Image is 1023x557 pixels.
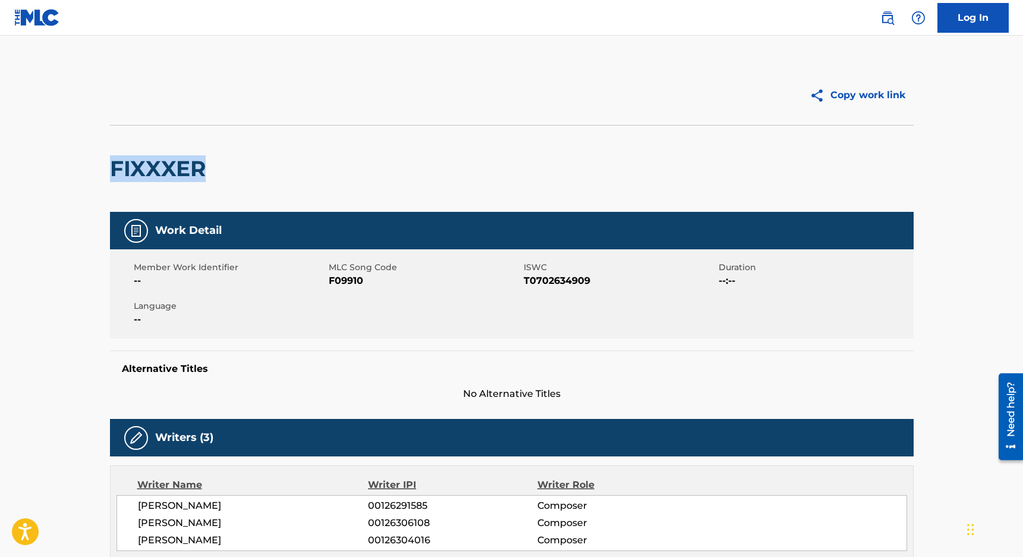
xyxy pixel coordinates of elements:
img: Work Detail [129,224,143,238]
span: Language [134,300,326,312]
div: Help [906,6,930,30]
h5: Writers (3) [155,431,213,445]
span: -- [134,312,326,327]
div: Writer Role [537,478,691,492]
span: ISWC [524,261,716,274]
img: Copy work link [810,88,830,103]
h5: Work Detail [155,224,222,237]
img: MLC Logo [14,9,60,26]
span: [PERSON_NAME] [138,516,369,530]
iframe: Resource Center [990,368,1023,464]
h2: FIXXXER [110,155,212,182]
span: Composer [537,499,691,513]
button: Copy work link [801,80,914,110]
span: 00126291585 [368,499,537,513]
span: T0702634909 [524,274,716,288]
span: 00126306108 [368,516,537,530]
span: MLC Song Code [329,261,521,274]
span: No Alternative Titles [110,387,914,401]
span: Member Work Identifier [134,261,326,274]
span: Composer [537,533,691,547]
img: search [880,11,895,25]
div: Writer IPI [368,478,537,492]
div: Drag [967,512,974,547]
span: [PERSON_NAME] [138,499,369,513]
span: Composer [537,516,691,530]
h5: Alternative Titles [122,363,902,375]
span: 00126304016 [368,533,537,547]
span: -- [134,274,326,288]
div: Writer Name [137,478,369,492]
span: --:-- [719,274,911,288]
img: help [911,11,926,25]
span: F09910 [329,274,521,288]
a: Public Search [876,6,899,30]
span: [PERSON_NAME] [138,533,369,547]
a: Log In [937,3,1009,33]
img: Writers [129,431,143,445]
span: Duration [719,261,911,274]
iframe: Chat Widget [964,500,1023,557]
